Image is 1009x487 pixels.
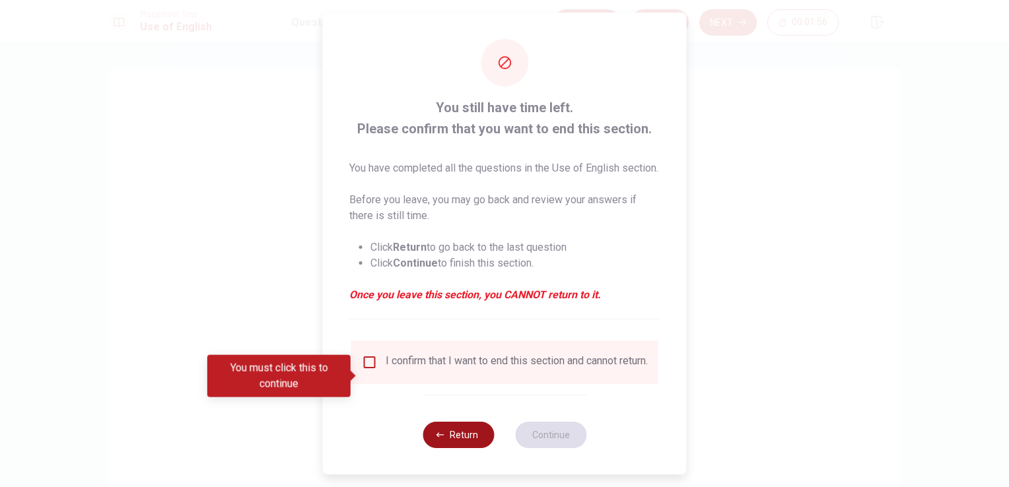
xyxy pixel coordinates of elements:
[207,355,351,397] div: You must click this to continue
[349,160,660,176] p: You have completed all the questions in the Use of English section.
[393,257,438,269] strong: Continue
[393,241,427,253] strong: Return
[370,255,660,271] li: Click to finish this section.
[349,97,660,139] span: You still have time left. Please confirm that you want to end this section.
[349,287,660,303] em: Once you leave this section, you CANNOT return to it.
[515,422,586,448] button: Continue
[349,192,660,224] p: Before you leave, you may go back and review your answers if there is still time.
[386,354,648,370] div: I confirm that I want to end this section and cannot return.
[362,354,378,370] span: You must click this to continue
[370,240,660,255] li: Click to go back to the last question
[423,422,494,448] button: Return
